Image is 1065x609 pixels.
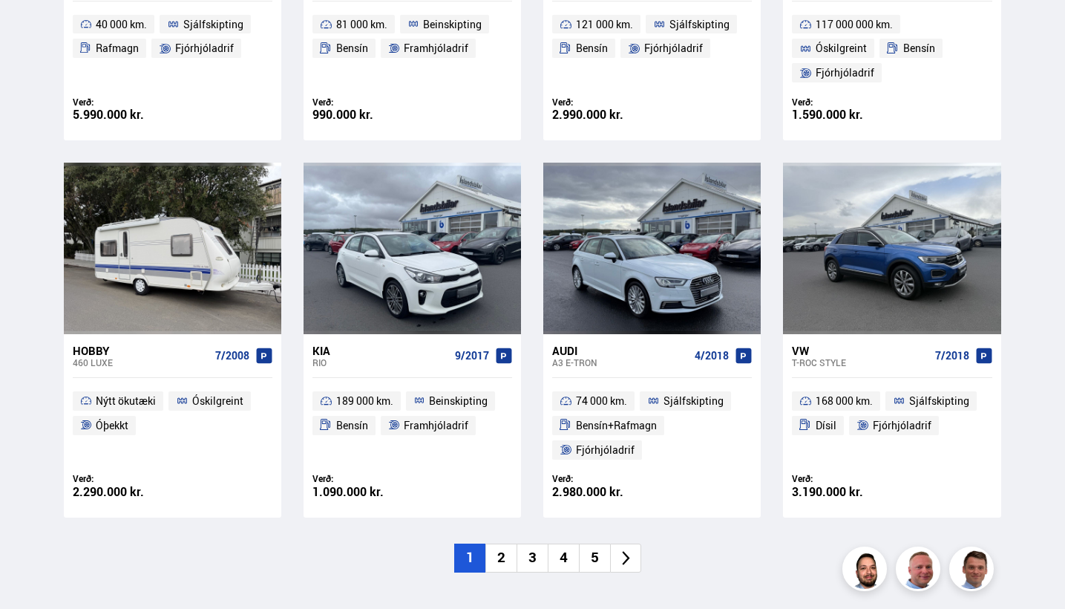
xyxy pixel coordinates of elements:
div: 5.990.000 kr. [73,108,173,121]
button: Opna LiveChat spjallviðmót [12,6,56,51]
div: Hobby [73,344,209,357]
span: Framhjóladrif [404,417,468,434]
span: Fjórhjóladrif [816,64,874,82]
span: Fjórhjóladrif [576,441,635,459]
span: Bensín [336,417,368,434]
div: Verð: [312,473,413,484]
div: 3.190.000 kr. [792,486,892,498]
div: Verð: [312,97,413,108]
span: 9/2017 [455,350,489,362]
span: Framhjóladrif [404,39,468,57]
div: Audi [552,344,689,357]
a: Audi A3 E-TRON 4/2018 74 000 km. Sjálfskipting Bensín+Rafmagn Fjórhjóladrif Verð: 2.980.000 kr. [543,334,761,518]
span: Fjórhjóladrif [644,39,703,57]
span: Bensín [336,39,368,57]
span: Fjórhjóladrif [175,39,234,57]
span: Óþekkt [96,417,128,434]
a: VW T-Roc STYLE 7/2018 168 000 km. Sjálfskipting Dísil Fjórhjóladrif Verð: 3.190.000 kr. [783,334,1000,518]
div: 2.980.000 kr. [552,486,652,498]
span: Rafmagn [96,39,139,57]
div: Rio [312,357,449,368]
span: 40 000 km. [96,16,147,33]
span: 7/2008 [215,350,249,362]
span: Sjálfskipting [669,16,730,33]
span: Bensín+Rafmagn [576,417,657,434]
span: 168 000 km. [816,392,873,410]
div: Verð: [552,473,652,484]
span: Nýtt ökutæki [96,392,156,410]
div: 1.590.000 kr. [792,108,892,121]
div: 1.090.000 kr. [312,486,413,498]
a: Hobby 460 LUXE 7/2008 Nýtt ökutæki Óskilgreint Óþekkt Verð: 2.290.000 kr. [64,334,281,518]
span: Dísil [816,417,836,434]
div: A3 E-TRON [552,357,689,368]
div: Verð: [73,97,173,108]
div: 460 LUXE [73,357,209,368]
span: Bensín [576,39,608,57]
div: Verð: [552,97,652,108]
div: Verð: [73,473,173,484]
span: Óskilgreint [192,392,243,410]
li: 4 [548,544,579,573]
div: Verð: [792,97,892,108]
span: 189 000 km. [336,392,393,410]
span: 4/2018 [695,350,729,362]
span: Sjálfskipting [909,392,969,410]
div: Verð: [792,473,892,484]
li: 1 [454,544,485,573]
li: 2 [485,544,517,573]
li: 3 [517,544,548,573]
span: 117 000 000 km. [816,16,893,33]
span: Bensín [903,39,935,57]
span: 74 000 km. [576,392,627,410]
div: T-Roc STYLE [792,357,928,368]
div: VW [792,344,928,357]
span: 121 000 km. [576,16,633,33]
div: 990.000 kr. [312,108,413,121]
div: 2.290.000 kr. [73,486,173,498]
span: 7/2018 [935,350,969,362]
a: Kia Rio 9/2017 189 000 km. Beinskipting Bensín Framhjóladrif Verð: 1.090.000 kr. [304,334,521,518]
img: nhp88E3Fdnt1Opn2.png [845,549,889,593]
span: Beinskipting [423,16,482,33]
span: Óskilgreint [816,39,867,57]
img: siFngHWaQ9KaOqBr.png [898,549,943,593]
span: Sjálfskipting [183,16,243,33]
img: FbJEzSuNWCJXmdc-.webp [951,549,996,593]
span: Sjálfskipting [663,392,724,410]
li: 5 [579,544,610,573]
span: Fjórhjóladrif [873,417,931,434]
span: Beinskipting [429,392,488,410]
span: 81 000 km. [336,16,387,33]
div: 2.990.000 kr. [552,108,652,121]
div: Kia [312,344,449,357]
